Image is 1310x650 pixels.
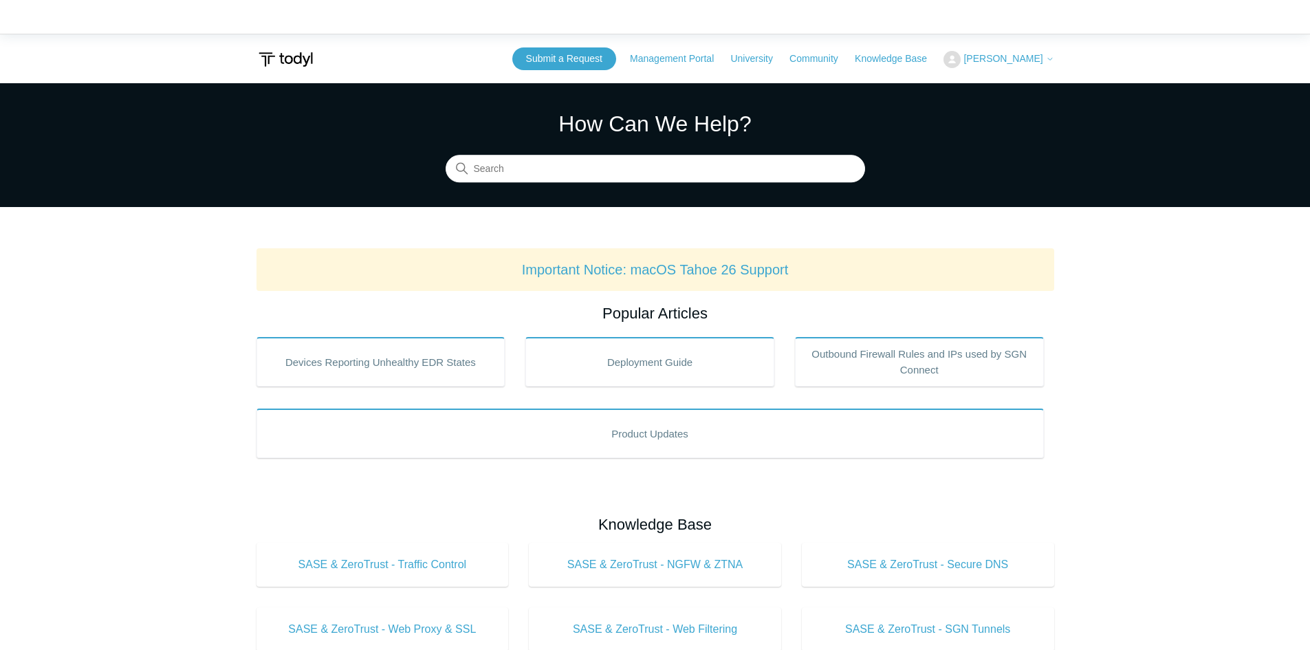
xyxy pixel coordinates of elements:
[549,621,761,638] span: SASE & ZeroTrust - Web Filtering
[855,52,941,66] a: Knowledge Base
[256,337,505,387] a: Devices Reporting Unhealthy EDR States
[256,302,1054,325] h2: Popular Articles
[795,337,1044,387] a: Outbound Firewall Rules and IPs used by SGN Connect
[256,513,1054,536] h2: Knowledge Base
[277,556,488,573] span: SASE & ZeroTrust - Traffic Control
[802,543,1054,587] a: SASE & ZeroTrust - Secure DNS
[943,51,1054,68] button: [PERSON_NAME]
[730,52,786,66] a: University
[822,621,1034,638] span: SASE & ZeroTrust - SGN Tunnels
[256,409,1044,458] a: Product Updates
[789,52,852,66] a: Community
[522,262,789,277] a: Important Notice: macOS Tahoe 26 Support
[512,47,616,70] a: Submit a Request
[549,556,761,573] span: SASE & ZeroTrust - NGFW & ZTNA
[525,337,774,387] a: Deployment Guide
[963,53,1042,64] span: [PERSON_NAME]
[630,52,728,66] a: Management Portal
[529,543,781,587] a: SASE & ZeroTrust - NGFW & ZTNA
[822,556,1034,573] span: SASE & ZeroTrust - Secure DNS
[277,621,488,638] span: SASE & ZeroTrust - Web Proxy & SSL
[446,107,865,140] h1: How Can We Help?
[446,155,865,183] input: Search
[256,47,315,72] img: Todyl Support Center Help Center home page
[256,543,509,587] a: SASE & ZeroTrust - Traffic Control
